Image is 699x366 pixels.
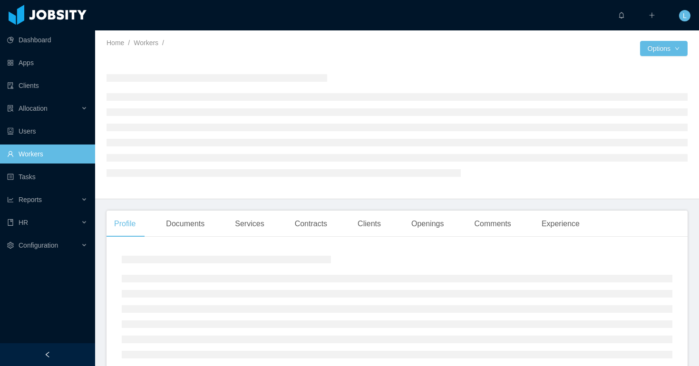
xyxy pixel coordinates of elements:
[162,39,164,47] span: /
[625,7,634,17] sup: 0
[534,211,587,237] div: Experience
[227,211,272,237] div: Services
[7,144,87,164] a: icon: userWorkers
[640,41,688,56] button: Optionsicon: down
[649,12,655,19] i: icon: plus
[350,211,388,237] div: Clients
[7,196,14,203] i: icon: line-chart
[19,219,28,226] span: HR
[683,10,687,21] span: L
[107,211,143,237] div: Profile
[128,39,130,47] span: /
[158,211,212,237] div: Documents
[7,242,14,249] i: icon: setting
[134,39,158,47] a: Workers
[7,105,14,112] i: icon: solution
[618,12,625,19] i: icon: bell
[19,105,48,112] span: Allocation
[7,219,14,226] i: icon: book
[19,241,58,249] span: Configuration
[7,167,87,186] a: icon: profileTasks
[7,53,87,72] a: icon: appstoreApps
[404,211,452,237] div: Openings
[19,196,42,203] span: Reports
[7,122,87,141] a: icon: robotUsers
[287,211,335,237] div: Contracts
[467,211,519,237] div: Comments
[7,76,87,95] a: icon: auditClients
[7,30,87,49] a: icon: pie-chartDashboard
[107,39,124,47] a: Home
